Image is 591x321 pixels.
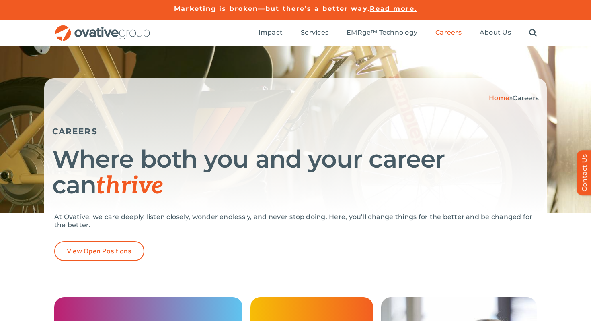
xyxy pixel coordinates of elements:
[480,29,511,37] a: About Us
[52,146,539,199] h1: Where both you and your career can
[259,20,537,46] nav: Menu
[513,94,539,102] span: Careers
[259,29,283,37] a: Impact
[489,94,509,102] a: Home
[347,29,417,37] a: EMRge™ Technology
[301,29,328,37] a: Services
[54,213,537,229] p: At Ovative, we care deeply, listen closely, wonder endlessly, and never stop doing. Here, you’ll ...
[67,247,132,255] span: View Open Positions
[54,24,151,32] a: OG_Full_horizontal_RGB
[52,126,539,136] h5: CAREERS
[96,172,163,201] span: thrive
[370,5,417,12] a: Read more.
[529,29,537,37] a: Search
[489,94,539,102] span: »
[174,5,370,12] a: Marketing is broken—but there’s a better way.
[54,241,144,261] a: View Open Positions
[435,29,462,37] a: Careers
